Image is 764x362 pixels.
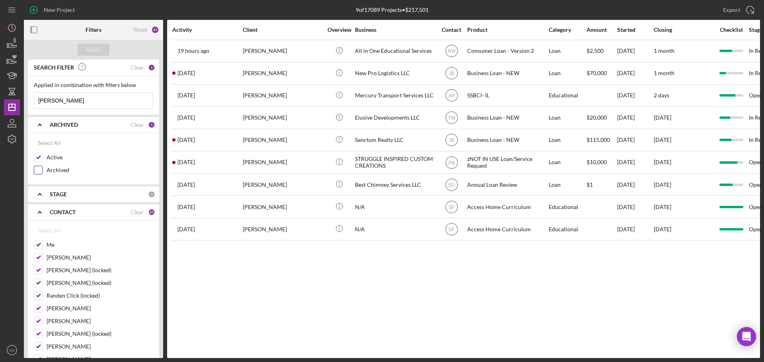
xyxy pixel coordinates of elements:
[131,209,144,215] div: Clear
[148,191,155,198] div: 0
[243,27,322,33] div: Client
[356,7,429,13] div: 9 of 17089 Projects • $217,501
[467,107,547,128] div: Business Loan - NEW
[47,266,153,274] label: [PERSON_NAME] (locked)
[177,226,195,232] time: 2024-06-03 05:33
[47,153,153,161] label: Active
[714,27,748,33] div: Checklist
[654,114,671,121] time: [DATE]
[617,152,653,173] div: [DATE]
[549,107,586,128] div: Loan
[448,182,455,188] text: SO
[148,64,155,71] div: 1
[617,41,653,62] div: [DATE]
[177,159,195,165] time: 2024-08-19 15:07
[131,64,144,71] div: Clear
[549,174,586,195] div: Loan
[355,174,435,195] div: Best Chimney Services LLC
[549,130,586,151] div: Loan
[654,136,671,143] time: [DATE]
[24,2,83,18] button: New Project
[617,130,653,151] div: [DATE]
[47,304,153,312] label: [PERSON_NAME]
[715,2,760,18] button: Export
[177,70,195,76] time: 2025-08-11 15:56
[86,27,101,33] b: Filters
[549,85,586,106] div: Educational
[467,63,547,84] div: Business Loan - NEW
[243,85,322,106] div: [PERSON_NAME]
[448,115,455,121] text: TW
[177,137,195,143] time: 2024-10-22 20:33
[448,71,454,76] text: JB
[467,27,547,33] div: Product
[355,107,435,128] div: Elusive Developments LLC
[448,137,454,143] text: JB
[47,330,153,338] label: [PERSON_NAME] (locked)
[437,27,466,33] div: Contact
[324,27,354,33] div: Overview
[654,203,671,210] time: [DATE]
[467,174,547,195] div: Annual Loan Review
[654,159,671,165] time: [DATE]
[177,204,195,210] time: 2024-06-10 16:05
[355,41,435,62] div: All in One Educational Services
[549,219,586,240] div: Educational
[448,93,455,99] text: AR
[654,27,713,33] div: Closing
[617,63,653,84] div: [DATE]
[549,63,586,84] div: Loan
[654,226,671,232] time: [DATE]
[177,114,195,121] time: 2025-03-27 21:40
[47,241,153,249] label: Me
[467,152,547,173] div: zNOT IN USE Loan/Service Request
[587,41,616,62] div: $2,500
[549,152,586,173] div: Loan
[50,209,76,215] b: CONTACT
[355,63,435,84] div: New Pro Logistics LLC
[617,219,653,240] div: [DATE]
[134,27,147,33] div: Reset
[448,226,454,232] text: SF
[47,292,153,300] label: Randen Click (locked)
[50,191,67,197] b: STAGE
[654,70,674,76] time: 1 month
[243,219,322,240] div: [PERSON_NAME]
[654,92,669,99] time: 2 days
[654,181,671,188] time: [DATE]
[467,41,547,62] div: Consumer Loan - Version 2
[243,196,322,217] div: [PERSON_NAME]
[654,47,674,54] time: 1 month
[617,85,653,106] div: [DATE]
[38,223,61,238] div: Select All
[50,122,78,128] b: ARCHIVED
[448,204,454,210] text: SF
[243,63,322,84] div: [PERSON_NAME]
[355,152,435,173] div: STRUGGLE INSPIRED CUSTOM CREATIONS
[723,2,740,18] div: Export
[177,48,209,54] time: 2025-08-21 22:48
[131,122,144,128] div: Clear
[587,107,616,128] div: $20,000
[47,279,153,287] label: [PERSON_NAME] (locked)
[148,209,155,216] div: 45
[617,174,653,195] div: [DATE]
[467,196,547,217] div: Access Home Curriculum
[148,121,155,128] div: 1
[448,160,454,165] text: PB
[44,2,75,18] div: New Project
[86,44,101,56] div: Apply
[34,82,153,88] div: Applied in combination with filters below
[243,130,322,151] div: [PERSON_NAME]
[355,27,435,33] div: Business
[243,107,322,128] div: [PERSON_NAME]
[587,27,616,33] div: Amount
[172,27,242,33] div: Activity
[617,107,653,128] div: [DATE]
[151,26,159,34] div: 47
[4,342,20,358] button: SO
[78,44,109,56] button: Apply
[34,223,65,238] button: Select All
[587,130,616,151] div: $115,000
[355,130,435,151] div: Sanctum Realty LLC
